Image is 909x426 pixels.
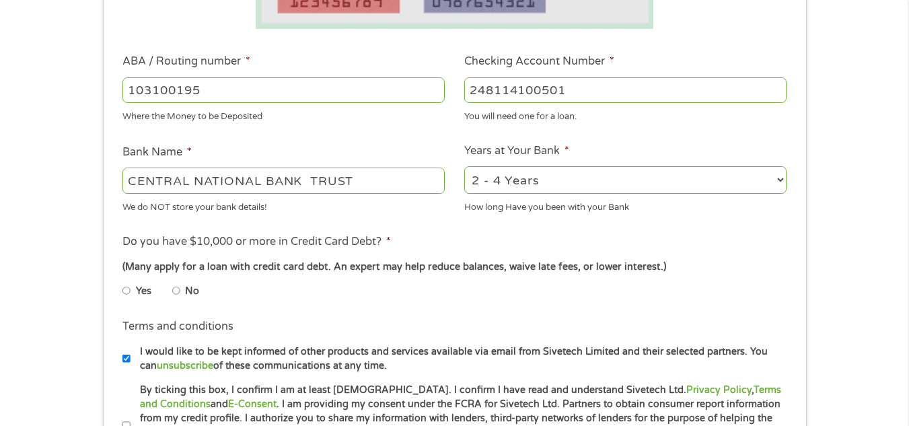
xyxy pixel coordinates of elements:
[464,144,569,158] label: Years at Your Bank
[185,284,199,299] label: No
[122,145,192,159] label: Bank Name
[122,106,445,124] div: Where the Money to be Deposited
[686,384,752,396] a: Privacy Policy
[136,284,151,299] label: Yes
[122,320,233,334] label: Terms and conditions
[228,398,277,410] a: E-Consent
[122,196,445,214] div: We do NOT store your bank details!
[122,77,445,103] input: 263177916
[122,55,250,69] label: ABA / Routing number
[464,106,787,124] div: You will need one for a loan.
[140,384,781,410] a: Terms and Conditions
[157,360,213,371] a: unsubscribe
[122,235,391,249] label: Do you have $10,000 or more in Credit Card Debt?
[464,196,787,214] div: How long Have you been with your Bank
[464,77,787,103] input: 345634636
[464,55,614,69] label: Checking Account Number
[131,345,791,374] label: I would like to be kept informed of other products and services available via email from Sivetech...
[122,260,786,275] div: (Many apply for a loan with credit card debt. An expert may help reduce balances, waive late fees...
